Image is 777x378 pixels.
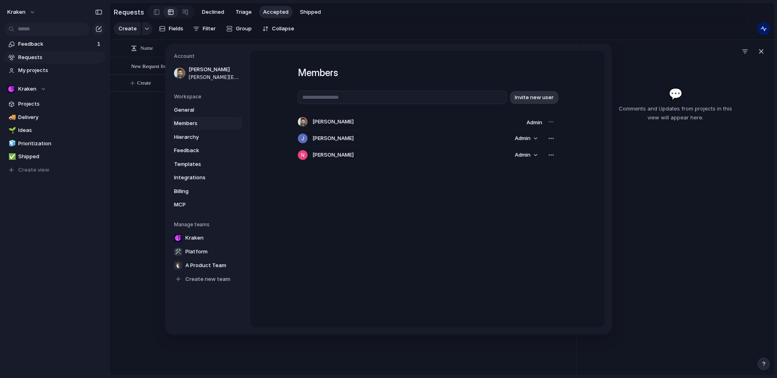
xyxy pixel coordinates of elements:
[172,185,242,197] a: Billing
[185,247,208,255] span: Platform
[510,91,558,104] button: Invite new user
[185,275,230,283] span: Create new team
[185,234,204,242] span: Kraken
[174,247,182,255] div: 🛠️
[189,73,240,81] span: [PERSON_NAME][EMAIL_ADDRESS][DOMAIN_NAME]
[174,261,182,269] div: 🐧
[515,134,531,142] span: Admin
[172,117,242,130] a: Members
[515,151,531,159] span: Admin
[172,245,242,258] a: 🛠️Platform
[172,259,242,272] a: 🐧A Product Team
[172,130,242,143] a: Hierarchy
[312,134,354,142] span: [PERSON_NAME]
[174,187,226,195] span: Billing
[174,53,242,60] h5: Account
[312,151,354,159] span: [PERSON_NAME]
[172,198,242,211] a: MCP
[510,133,542,144] button: Admin
[174,201,226,209] span: MCP
[189,66,240,74] span: [PERSON_NAME]
[174,119,226,127] span: Members
[174,221,242,228] h5: Manage teams
[174,174,226,182] span: Integrations
[526,119,542,125] span: Admin
[174,133,226,141] span: Hierarchy
[174,106,226,114] span: General
[172,272,242,285] a: Create new team
[172,157,242,170] a: Templates
[515,93,554,101] span: Invite new user
[510,149,542,161] button: Admin
[172,231,242,244] a: Kraken
[312,118,354,126] span: [PERSON_NAME]
[172,103,242,116] a: General
[298,66,557,80] h1: Members
[174,93,242,100] h5: Workspace
[172,144,242,157] a: Feedback
[174,160,226,168] span: Templates
[172,171,242,184] a: Integrations
[172,63,242,83] a: [PERSON_NAME][PERSON_NAME][EMAIL_ADDRESS][DOMAIN_NAME]
[185,261,226,269] span: A Product Team
[174,147,226,155] span: Feedback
